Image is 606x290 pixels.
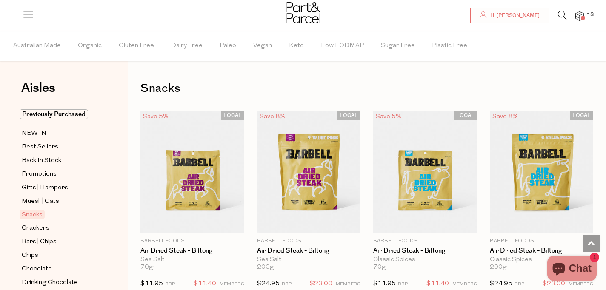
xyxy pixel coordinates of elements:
a: Air Dried Steak - Biltong [490,247,594,255]
span: LOCAL [221,111,244,120]
span: Best Sellers [22,142,58,152]
span: Muesli | Oats [22,196,59,207]
span: $11.95 [373,281,396,287]
span: $11.40 [194,279,216,290]
span: Sugar Free [381,31,415,61]
small: MEMBERS [336,282,360,287]
span: Drinking Chocolate [22,278,78,288]
a: Chocolate [22,264,99,274]
img: Air Dried Steak - Biltong [373,111,477,233]
small: RRP [165,282,175,287]
div: Save 8% [490,111,520,122]
a: Snacks [22,210,99,220]
span: Australian Made [13,31,61,61]
div: Save 5% [373,111,404,122]
span: 200g [490,264,507,271]
a: Bars | Chips [22,236,99,247]
h1: Snacks [140,79,593,98]
img: Air Dried Steak - Biltong [140,111,244,233]
span: $11.40 [426,279,449,290]
a: Air Dried Steak - Biltong [373,247,477,255]
span: Promotions [22,169,57,179]
span: Chips [22,250,38,261]
span: Vegan [253,31,272,61]
p: Barbell Foods [140,237,244,245]
span: 70g [140,264,153,271]
span: Organic [78,31,102,61]
span: Back In Stock [22,156,61,166]
span: Plastic Free [432,31,467,61]
span: Paleo [220,31,236,61]
a: Drinking Chocolate [22,277,99,288]
div: Sea Salt [140,256,244,264]
span: Chocolate [22,264,52,274]
a: Crackers [22,223,99,233]
span: LOCAL [454,111,477,120]
span: Gifts | Hampers [22,183,68,193]
span: 200g [257,264,274,271]
span: Previously Purchased [20,109,88,119]
span: $11.95 [140,281,163,287]
span: Aisles [21,79,55,97]
div: Save 5% [140,111,171,122]
small: RRP [398,282,408,287]
a: NEW IN [22,128,99,139]
span: LOCAL [570,111,593,120]
span: $24.95 [257,281,280,287]
a: Best Sellers [22,142,99,152]
a: Back In Stock [22,155,99,166]
div: Classic Spices [373,256,477,264]
img: Air Dried Steak - Biltong [257,111,361,233]
img: Air Dried Steak - Biltong [490,111,594,233]
a: Previously Purchased [22,109,99,119]
span: Keto [289,31,304,61]
span: $23.00 [310,279,332,290]
small: RRP [515,282,524,287]
span: LOCAL [337,111,360,120]
span: Gluten Free [119,31,154,61]
a: Hi [PERSON_NAME] [470,8,549,23]
span: Snacks [20,210,45,219]
small: MEMBERS [220,282,244,287]
a: Aisles [21,82,55,103]
inbox-online-store-chat: Shopify online store chat [545,256,599,283]
span: Crackers [22,223,49,233]
img: Part&Parcel [286,2,320,23]
span: 70g [373,264,386,271]
a: Air Dried Steak - Biltong [140,247,244,255]
span: $23.00 [543,279,565,290]
p: Barbell Foods [490,237,594,245]
div: Save 8% [257,111,288,122]
span: $24.95 [490,281,512,287]
div: Sea Salt [257,256,361,264]
small: RRP [282,282,292,287]
a: Air Dried Steak - Biltong [257,247,361,255]
span: Bars | Chips [22,237,57,247]
span: Hi [PERSON_NAME] [488,12,540,19]
a: Muesli | Oats [22,196,99,207]
small: MEMBERS [452,282,477,287]
div: Classic Spices [490,256,594,264]
span: 13 [585,11,596,19]
a: Gifts | Hampers [22,182,99,193]
p: Barbell Foods [257,237,361,245]
a: Promotions [22,169,99,179]
p: Barbell Foods [373,237,477,245]
span: Dairy Free [171,31,203,61]
a: Chips [22,250,99,261]
a: 13 [575,11,584,20]
span: NEW IN [22,128,46,139]
small: MEMBERS [569,282,593,287]
span: Low FODMAP [321,31,364,61]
